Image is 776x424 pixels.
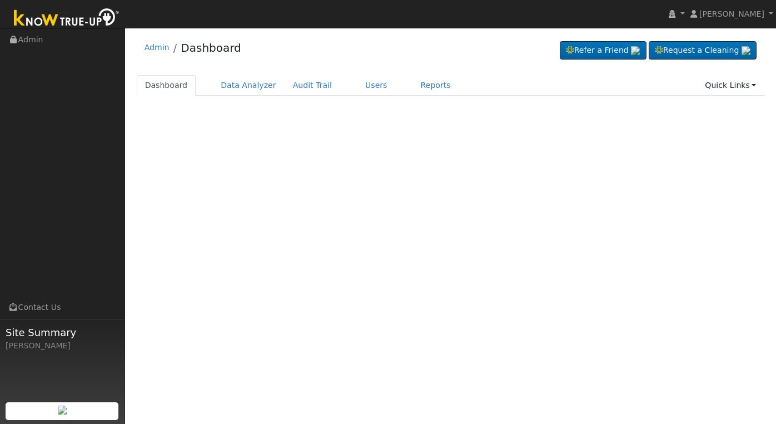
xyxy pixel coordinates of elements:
div: [PERSON_NAME] [6,340,119,352]
img: retrieve [742,46,750,55]
span: Site Summary [6,325,119,340]
a: Dashboard [181,41,241,55]
img: retrieve [58,406,67,415]
a: Data Analyzer [212,75,285,96]
a: Users [357,75,396,96]
a: Audit Trail [285,75,340,96]
a: Quick Links [697,75,764,96]
a: Reports [412,75,459,96]
a: Admin [145,43,170,52]
img: Know True-Up [8,6,125,31]
span: [PERSON_NAME] [699,9,764,18]
a: Dashboard [137,75,196,96]
a: Refer a Friend [560,41,646,60]
img: retrieve [631,46,640,55]
a: Request a Cleaning [649,41,757,60]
